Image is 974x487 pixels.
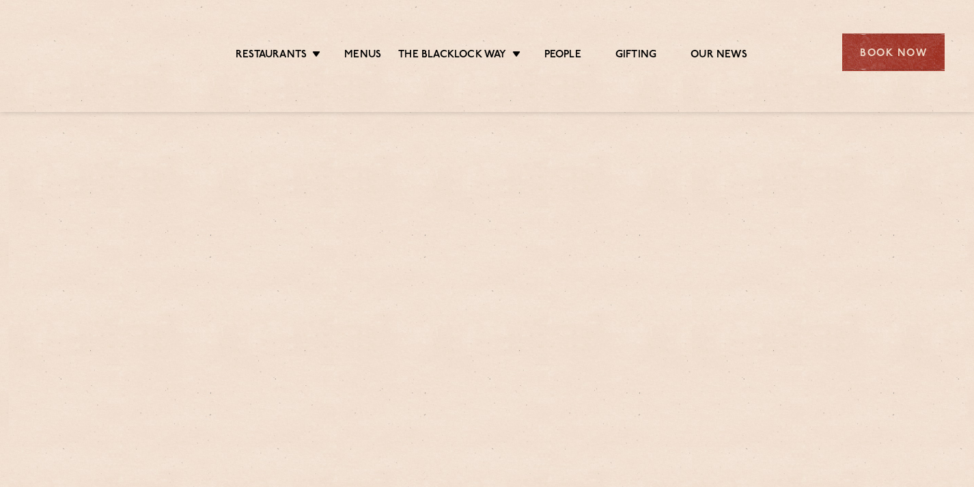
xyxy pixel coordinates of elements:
div: Book Now [842,33,945,71]
img: svg%3E [29,13,148,92]
a: Menus [344,48,381,64]
a: Restaurants [236,48,307,64]
a: Our News [691,48,747,64]
a: The Blacklock Way [398,48,506,64]
a: People [544,48,581,64]
a: Gifting [615,48,656,64]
